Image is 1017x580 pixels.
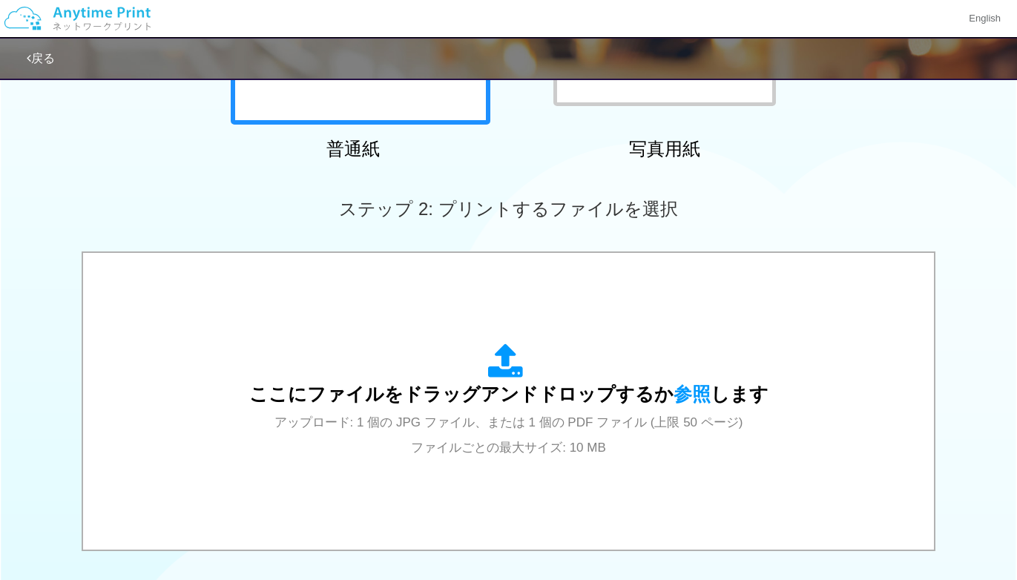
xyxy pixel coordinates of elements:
[223,139,483,159] h2: 普通紙
[535,139,794,159] h2: 写真用紙
[249,383,768,404] span: ここにファイルをドラッグアンドドロップするか します
[274,415,743,455] span: アップロード: 1 個の JPG ファイル、または 1 個の PDF ファイル (上限 50 ページ) ファイルごとの最大サイズ: 10 MB
[27,52,55,65] a: 戻る
[674,383,711,404] span: 参照
[339,199,677,219] span: ステップ 2: プリントするファイルを選択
